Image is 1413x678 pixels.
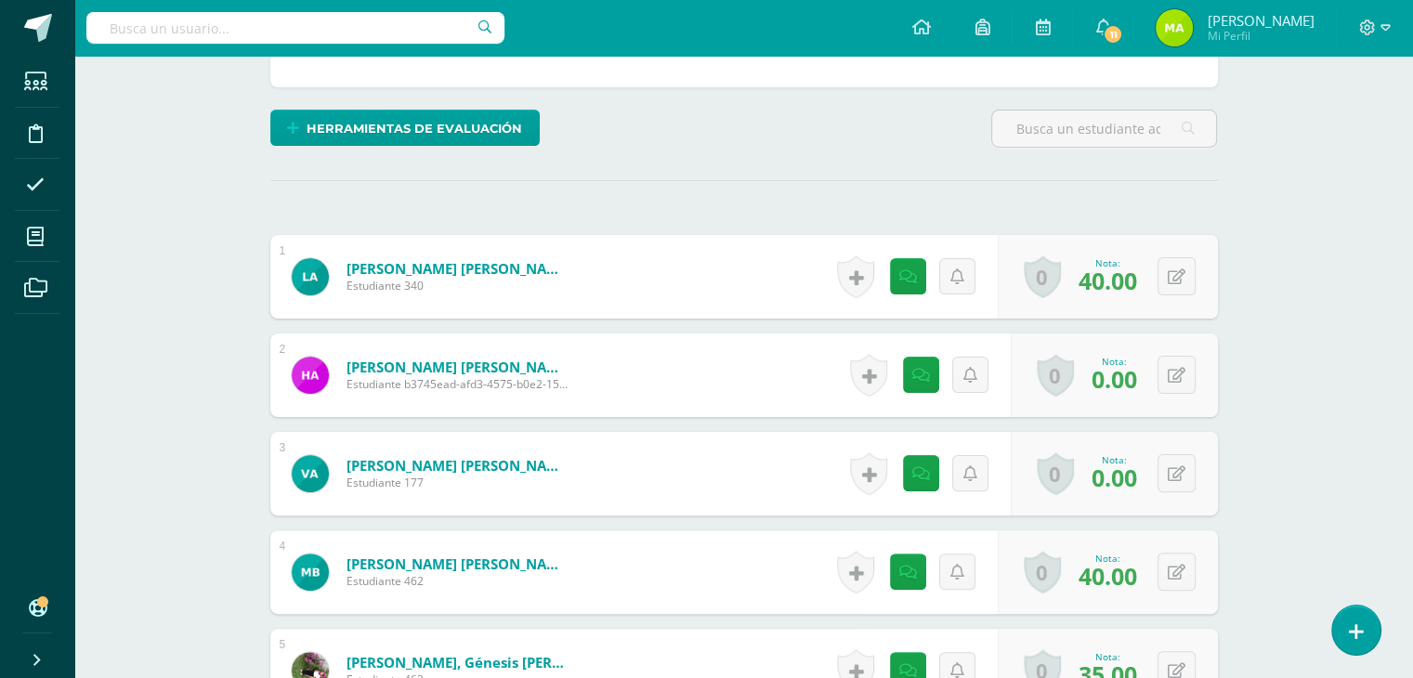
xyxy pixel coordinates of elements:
a: [PERSON_NAME] [PERSON_NAME] [347,456,569,475]
div: Nota: [1079,552,1137,565]
a: [PERSON_NAME] [PERSON_NAME] [347,259,569,278]
a: [PERSON_NAME], Génesis [PERSON_NAME] [347,653,569,671]
img: a45aaac247f785247700edea69761e80.png [292,455,329,492]
span: Estudiante 340 [347,278,569,293]
span: 40.00 [1079,265,1137,296]
input: Busca un usuario... [86,12,504,44]
span: 11 [1103,24,1123,45]
div: Nota: [1079,650,1137,663]
a: 0 [1024,551,1061,593]
a: [PERSON_NAME] [PERSON_NAME] [347,554,569,573]
div: Nota: [1092,355,1137,368]
span: Mi Perfil [1207,28,1314,44]
span: Estudiante b3745ead-afd3-4575-b0e2-155de470b7ff [347,376,569,392]
div: Nota: [1079,256,1137,269]
img: c80006607dc2b58b34ed7896bdb0d8b1.png [1156,9,1193,46]
input: Busca un estudiante aquí... [992,111,1216,147]
a: Herramientas de evaluación [270,110,540,146]
span: [PERSON_NAME] [1207,11,1314,30]
span: 40.00 [1079,560,1137,592]
span: Estudiante 462 [347,573,569,589]
span: 0.00 [1092,363,1137,395]
span: Herramientas de evaluación [307,111,522,146]
div: Nota: [1092,453,1137,466]
a: [PERSON_NAME] [PERSON_NAME] [347,358,569,376]
a: 0 [1037,354,1074,397]
img: c730cc3a6f941038978a52fdb589bdf0.png [292,357,329,394]
span: 0.00 [1092,462,1137,493]
img: cebe1c7602a9667f883ac9c13e57376a.png [292,554,329,591]
a: 0 [1024,255,1061,298]
img: 8c51a94322f5b1ad19ab4eabe49a88a1.png [292,258,329,295]
span: Estudiante 177 [347,475,569,490]
a: 0 [1037,452,1074,495]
